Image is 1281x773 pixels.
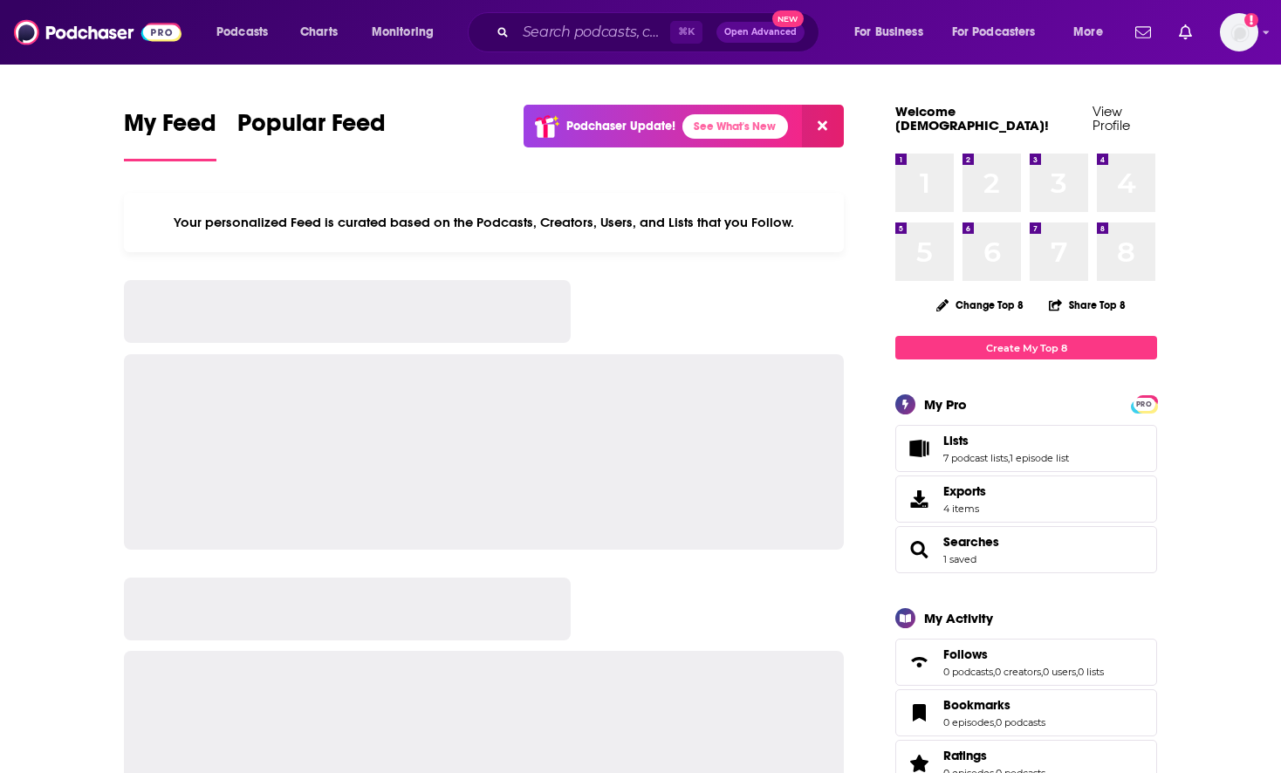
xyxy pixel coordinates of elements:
[1220,13,1258,51] img: User Profile
[943,697,1010,713] span: Bookmarks
[895,689,1157,736] span: Bookmarks
[772,10,804,27] span: New
[1073,20,1103,44] span: More
[943,483,986,499] span: Exports
[943,553,976,565] a: 1 saved
[943,666,993,678] a: 0 podcasts
[724,28,797,37] span: Open Advanced
[895,425,1157,472] span: Lists
[952,20,1036,44] span: For Podcasters
[901,701,936,725] a: Bookmarks
[1134,398,1154,411] span: PRO
[993,666,995,678] span: ,
[943,503,986,515] span: 4 items
[895,103,1049,133] a: Welcome [DEMOGRAPHIC_DATA]!
[1244,13,1258,27] svg: Add a profile image
[943,716,994,729] a: 0 episodes
[289,18,348,46] a: Charts
[901,537,936,562] a: Searches
[943,534,999,550] a: Searches
[996,716,1045,729] a: 0 podcasts
[237,108,386,161] a: Popular Feed
[516,18,670,46] input: Search podcasts, credits, & more...
[1078,666,1104,678] a: 0 lists
[943,433,1069,448] a: Lists
[1043,666,1076,678] a: 0 users
[1128,17,1158,47] a: Show notifications dropdown
[1061,18,1125,46] button: open menu
[1134,397,1154,410] a: PRO
[1220,13,1258,51] span: Logged in as BogaardsPR
[1008,452,1010,464] span: ,
[1172,17,1199,47] a: Show notifications dropdown
[682,114,788,139] a: See What's New
[924,396,967,413] div: My Pro
[237,108,386,148] span: Popular Feed
[1048,288,1127,322] button: Share Top 8
[943,646,1104,662] a: Follows
[14,16,182,49] img: Podchaser - Follow, Share and Rate Podcasts
[943,748,1045,763] a: Ratings
[716,22,805,43] button: Open AdvancedNew
[943,697,1045,713] a: Bookmarks
[895,639,1157,686] span: Follows
[124,108,216,148] span: My Feed
[943,452,1008,464] a: 7 podcast lists
[901,650,936,674] a: Follows
[1220,13,1258,51] button: Show profile menu
[124,193,844,252] div: Your personalized Feed is curated based on the Podcasts, Creators, Users, and Lists that you Follow.
[895,475,1157,523] a: Exports
[941,18,1061,46] button: open menu
[926,294,1034,316] button: Change Top 8
[1041,666,1043,678] span: ,
[995,666,1041,678] a: 0 creators
[216,20,268,44] span: Podcasts
[670,21,702,44] span: ⌘ K
[300,20,338,44] span: Charts
[994,716,996,729] span: ,
[372,20,434,44] span: Monitoring
[943,748,987,763] span: Ratings
[895,336,1157,359] a: Create My Top 8
[901,487,936,511] span: Exports
[943,433,969,448] span: Lists
[854,20,923,44] span: For Business
[360,18,456,46] button: open menu
[1010,452,1069,464] a: 1 episode list
[1093,103,1130,133] a: View Profile
[484,12,836,52] div: Search podcasts, credits, & more...
[1076,666,1078,678] span: ,
[566,119,675,133] p: Podchaser Update!
[895,526,1157,573] span: Searches
[943,646,988,662] span: Follows
[842,18,945,46] button: open menu
[204,18,291,46] button: open menu
[924,610,993,626] div: My Activity
[901,436,936,461] a: Lists
[124,108,216,161] a: My Feed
